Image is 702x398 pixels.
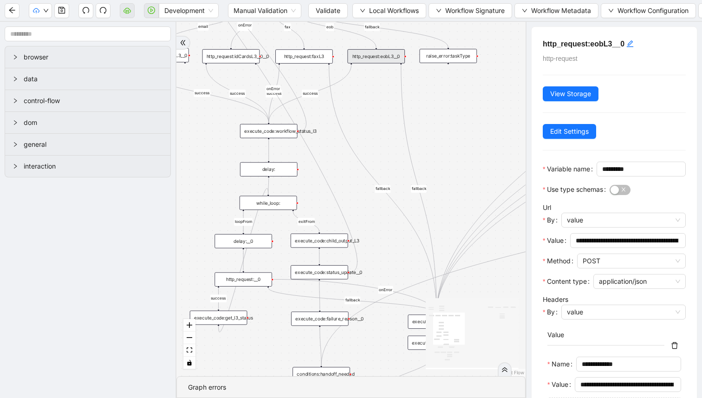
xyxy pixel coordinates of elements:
g: Edge from conditions:reasonCode_filters to http_request:faxL3 [271,7,304,48]
div: http_request:idCardsL3__0__0plus-circle [202,49,260,63]
button: downWorkflow Signature [429,3,512,18]
span: plus-circle [180,68,190,78]
span: right [13,163,18,169]
span: value [567,213,680,227]
span: Edit Settings [550,126,589,137]
div: http_request:faxL3 [275,49,333,63]
g: Edge from http_request:eobL3__0 to execute_code:workflow_status_l3 [269,65,351,122]
span: Validate [316,6,340,16]
div: http_request:idCardsL3__0__0 [202,49,260,63]
div: delay:__0 [214,234,272,248]
span: Content type [547,276,587,287]
div: raise_error:taskType [420,49,477,63]
span: cloud-upload [33,7,39,14]
span: right [13,120,18,125]
span: down [43,8,49,13]
span: Local Workflows [369,6,419,16]
button: cloud-uploaddown [29,3,52,18]
div: dom [5,112,170,133]
div: interaction [5,156,170,177]
g: Edge from http_request:emailL3__0 to execute_code:workflow_status_l3 [135,64,268,123]
span: plus-circle [251,69,261,79]
span: Workflow Signature [445,6,505,16]
div: conditions:handoff_needed [292,367,350,381]
span: application/json [599,274,680,288]
span: Value [552,379,568,390]
span: redo [99,7,107,14]
span: right [13,54,18,60]
span: delete [671,342,678,349]
button: downWorkflow Metadata [514,3,598,18]
div: execute_code:child_output_L3 [291,234,348,248]
div: delay: [240,162,298,176]
span: Development [164,4,213,18]
span: Workflow Metadata [531,6,591,16]
span: Use type schemas [547,184,603,195]
div: execute_code:failure_reason__server [408,336,465,350]
label: Headers [543,295,568,303]
span: interaction [24,161,163,171]
div: click to edit id [626,38,634,49]
g: Edge from http_request:faxL3 to execute_code:failed_to_call_child [329,65,436,313]
button: undo [78,3,93,18]
div: execute_code:failed_to_call_child [408,314,466,328]
span: edit [626,40,634,47]
div: http_request:emailL3__0 [131,48,189,62]
button: redo [96,3,110,18]
span: value [567,305,680,319]
span: data [24,74,163,84]
g: Edge from http_request:__0 to execute_code:failed_to_call_child [268,288,437,313]
div: while_loop: [240,196,297,210]
h5: http_request:eobL3__0 [543,38,686,50]
div: execute_code:get_l3_status [190,311,247,325]
span: plus-circle [443,69,453,78]
span: general [24,139,163,150]
span: down [522,8,527,13]
span: right [13,142,18,147]
div: execute_code:workflow_status_l3 [240,124,298,138]
g: Edge from http_request:__0 to execute_code:get_l3_status [210,288,227,309]
span: undo [82,7,90,14]
div: http_request:eobL3__0 [347,49,405,63]
label: Url [543,203,551,211]
span: View Storage [550,89,591,99]
button: fit view [183,344,195,357]
button: toggle interactivity [183,357,195,369]
div: general [5,134,170,155]
button: Validate [308,3,348,18]
button: save [54,3,69,18]
g: Edge from while_loop: to execute_code:child_output_L3 [293,211,319,232]
div: raise_error:taskTypeplus-circle [420,49,477,63]
g: Edge from execute_code:get_l3_status to while_loop: [219,189,268,332]
span: Workflow Configuration [617,6,689,16]
span: down [608,8,614,13]
button: View Storage [543,86,598,101]
button: delete [669,340,680,351]
button: cloud-server [120,3,135,18]
span: Variable name [547,164,590,174]
div: execute_code:failure_reason__0 [291,312,349,326]
g: Edge from http_request:idCardsL3__0__0 to execute_code:workflow_status_l3 [206,65,269,122]
span: Name [552,359,570,369]
span: Method [547,256,571,266]
div: control-flow [5,90,170,111]
span: POST [583,254,680,268]
span: Value [547,235,564,246]
g: Edge from execute_code:failure_reason__server to http_request:response [382,351,436,393]
span: arrow-left [8,7,16,14]
g: Edge from execute_code:failure_reason__0 to conditions:handoff_needed [320,327,321,365]
span: http-request [543,55,578,62]
button: Edit Settings [543,124,596,139]
span: save [58,7,65,14]
button: arrow-left [5,3,19,18]
button: downLocal Workflows [352,3,426,18]
a: React Flow attribution [500,370,524,375]
span: By [547,307,555,317]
